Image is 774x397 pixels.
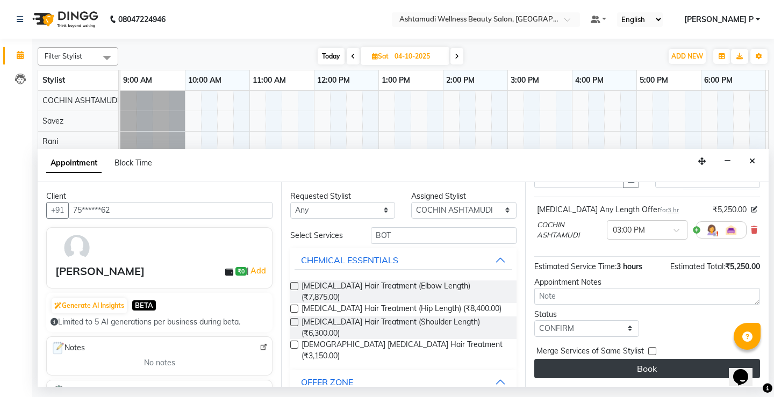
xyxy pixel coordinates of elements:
[132,300,156,311] span: BETA
[46,154,102,173] span: Appointment
[725,223,737,236] img: Interior.png
[318,48,345,64] span: Today
[617,262,642,271] span: 3 hours
[534,359,760,378] button: Book
[45,52,82,60] span: Filter Stylist
[42,75,65,85] span: Stylist
[536,345,644,359] span: Merge Services of Same Stylist
[391,48,445,64] input: 2025-10-04
[42,96,119,105] span: COCHIN ASHTAMUDI
[411,191,516,202] div: Assigned Stylist
[508,73,542,88] a: 3:00 PM
[51,341,85,355] span: Notes
[68,202,273,219] input: Search by Name/Mobile/Email/Code
[185,73,224,88] a: 10:00 AM
[118,4,166,34] b: 08047224946
[46,202,69,219] button: +91
[744,153,760,170] button: Close
[120,73,155,88] a: 9:00 AM
[295,372,512,392] button: OFFER ZONE
[371,227,516,244] input: Search by service name
[55,263,145,279] div: [PERSON_NAME]
[669,49,706,64] button: ADD NEW
[301,376,353,388] div: OFFER ZONE
[379,73,413,88] a: 1:00 PM
[670,262,725,271] span: Estimated Total:
[301,254,398,266] div: CHEMICAL ESSENTIALS
[668,206,679,214] span: 3 hr
[725,262,760,271] span: ₹5,250.00
[249,264,268,277] a: Add
[443,73,477,88] a: 2:00 PM
[250,73,289,88] a: 11:00 AM
[314,73,353,88] a: 12:00 PM
[572,73,606,88] a: 4:00 PM
[751,206,757,213] i: Edit price
[729,354,763,386] iframe: chat widget
[290,191,395,202] div: Requested Stylist
[235,267,247,276] span: ₹0
[534,277,760,288] div: Appointment Notes
[537,204,679,215] div: [MEDICAL_DATA] Any Length Offer
[114,158,152,168] span: Block Time
[46,191,273,202] div: Client
[701,73,735,88] a: 6:00 PM
[537,220,603,241] span: COCHIN ASHTAMUDI
[671,52,703,60] span: ADD NEW
[684,14,754,25] span: [PERSON_NAME] P
[61,232,92,263] img: avatar
[295,250,512,270] button: CHEMICAL ESSENTIALS
[302,316,507,339] span: [MEDICAL_DATA] Hair Treatment (Shoulder Length) (₹6,300.00)
[27,4,101,34] img: logo
[660,206,679,214] small: for
[42,116,63,126] span: Savez
[302,280,507,303] span: [MEDICAL_DATA] Hair Treatment (Elbow Length) (₹7,875.00)
[247,264,268,277] span: |
[637,73,671,88] a: 5:00 PM
[51,316,268,328] div: Limited to 5 AI generations per business during beta.
[42,136,58,146] span: Rani
[534,309,639,320] div: Status
[302,303,501,316] span: [MEDICAL_DATA] Hair Treatment (Hip Length) (₹8,400.00)
[713,204,747,215] span: ₹5,250.00
[705,223,718,236] img: Hairdresser.png
[52,298,127,313] button: Generate AI Insights
[282,230,363,241] div: Select Services
[302,339,507,362] span: [DEMOGRAPHIC_DATA] [MEDICAL_DATA] Hair Treatment (₹3,150.00)
[144,357,175,369] span: No notes
[534,262,617,271] span: Estimated Service Time:
[369,52,391,60] span: Sat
